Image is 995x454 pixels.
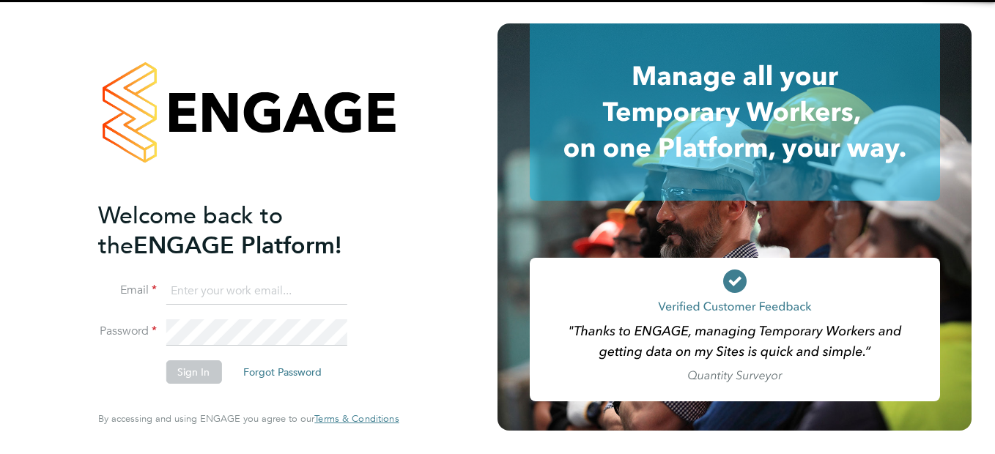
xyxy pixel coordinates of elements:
label: Password [98,324,157,339]
label: Email [98,283,157,298]
span: By accessing and using ENGAGE you agree to our [98,412,399,425]
h2: ENGAGE Platform! [98,201,384,261]
button: Sign In [166,360,221,384]
input: Enter your work email... [166,278,347,305]
span: Terms & Conditions [314,412,399,425]
span: Welcome back to the [98,201,283,260]
a: Terms & Conditions [314,413,399,425]
button: Forgot Password [232,360,333,384]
